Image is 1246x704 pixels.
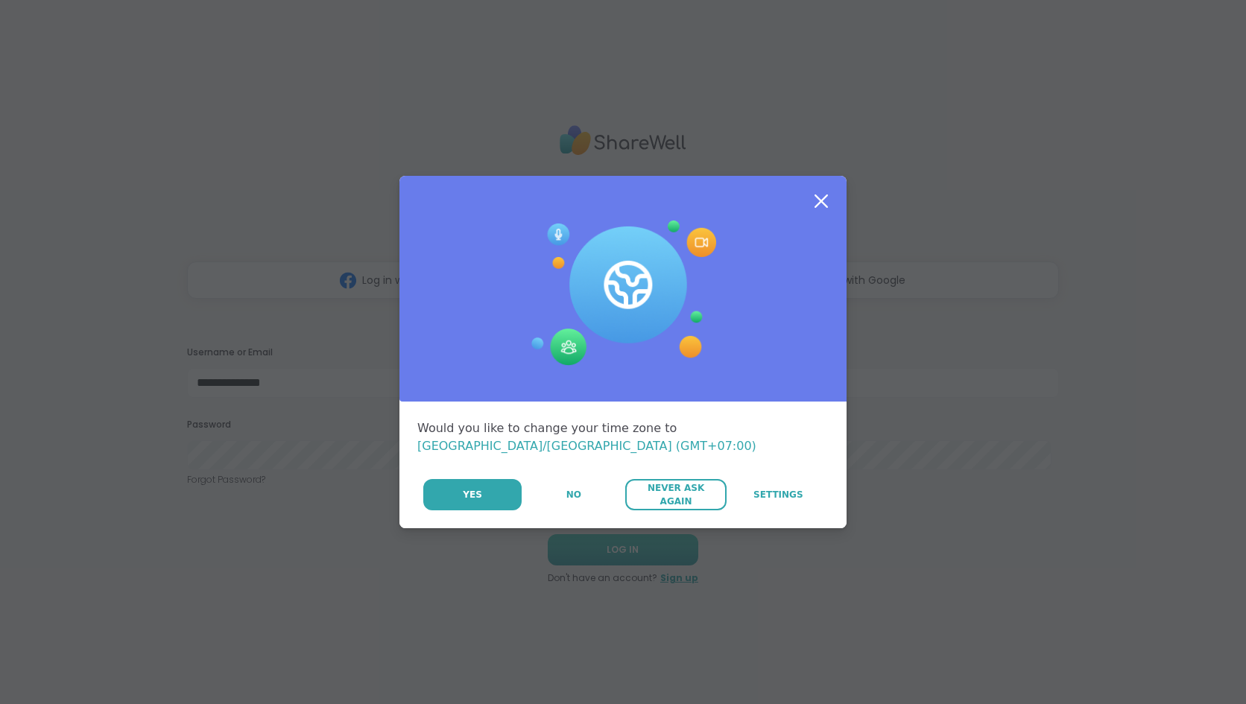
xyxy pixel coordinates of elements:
button: Never Ask Again [625,479,726,510]
div: Would you like to change your time zone to [417,419,829,455]
span: Settings [753,488,803,501]
a: Settings [728,479,829,510]
span: Never Ask Again [633,481,718,508]
span: Yes [463,488,482,501]
span: No [566,488,581,501]
span: [GEOGRAPHIC_DATA]/[GEOGRAPHIC_DATA] (GMT+07:00) [417,439,756,453]
button: No [523,479,624,510]
button: Yes [423,479,522,510]
img: Session Experience [530,221,716,367]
